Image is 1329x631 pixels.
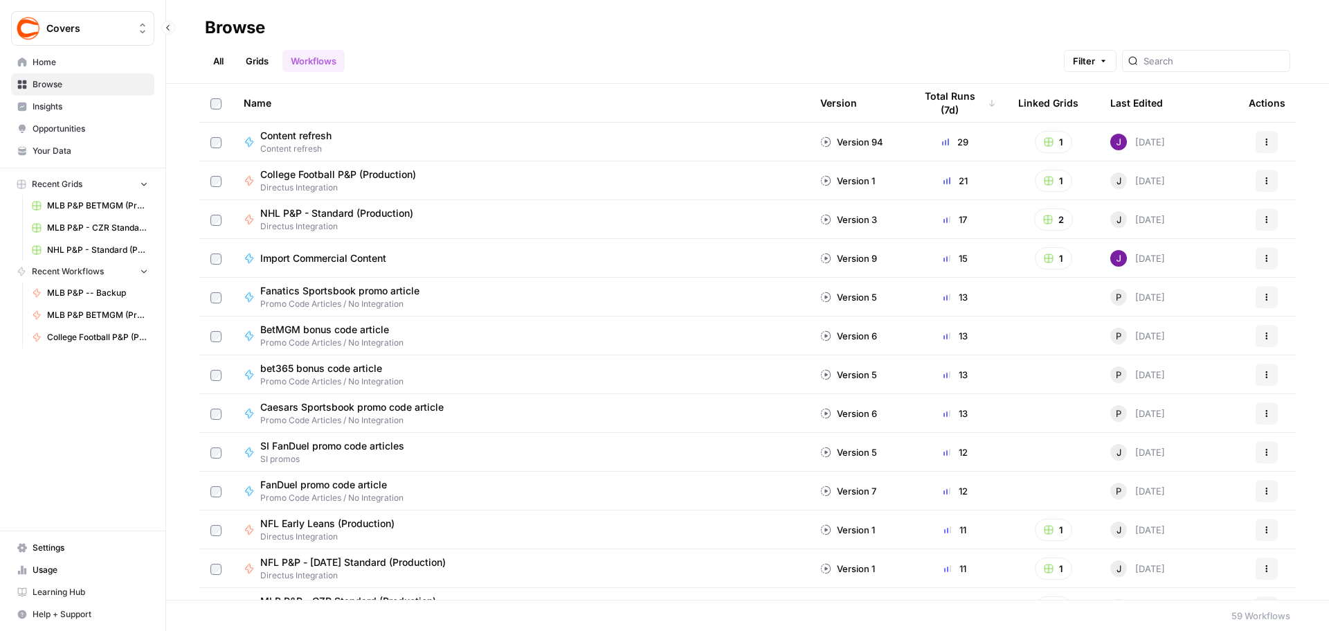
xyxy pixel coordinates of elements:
[46,21,130,35] span: Covers
[820,213,877,226] div: Version 3
[11,118,154,140] a: Opportunities
[820,84,857,122] div: Version
[11,261,154,282] button: Recent Workflows
[820,329,877,343] div: Version 6
[11,51,154,73] a: Home
[1064,50,1116,72] button: Filter
[244,206,798,233] a: NHL P&P - Standard (Production)Directus Integration
[260,220,424,233] span: Directus Integration
[1110,366,1165,383] div: [DATE]
[1116,329,1121,343] span: P
[282,50,345,72] a: Workflows
[33,100,148,113] span: Insights
[260,556,446,569] span: NFL P&P - [DATE] Standard (Production)
[1035,558,1072,580] button: 1
[260,251,386,265] span: Import Commercial Content
[1110,250,1127,267] img: nj1ssy6o3lyd6ijko0eoja4aphzn
[47,287,148,299] span: MLB P&P -- Backup
[1110,444,1165,461] div: [DATE]
[244,556,798,582] a: NFL P&P - [DATE] Standard (Production)Directus Integration
[914,213,996,226] div: 17
[1116,174,1121,188] span: J
[260,492,404,504] span: Promo Code Articles / No Integration
[1110,599,1165,616] div: [DATE]
[1034,208,1073,231] button: 2
[1110,250,1165,267] div: [DATE]
[32,265,104,278] span: Recent Workflows
[820,445,877,459] div: Version 5
[914,135,996,149] div: 29
[820,523,875,537] div: Version 1
[26,326,154,348] a: College Football P&P (Production)
[260,206,413,220] span: NHL P&P - Standard (Production)
[26,217,154,239] a: MLB P&P - CZR Standard (Production) Grid
[47,222,148,234] span: MLB P&P - CZR Standard (Production) Grid
[260,375,404,388] span: Promo Code Articles / No Integration
[820,407,877,420] div: Version 6
[260,298,431,310] span: Promo Code Articles / No Integration
[11,559,154,581] a: Usage
[47,199,148,212] span: MLB P&P BETMGM (Production) Grid
[260,569,457,582] span: Directus Integration
[33,78,148,91] span: Browse
[33,608,148,621] span: Help + Support
[244,323,798,349] a: BetMGM bonus code articlePromo Code Articles / No Integration
[260,439,404,453] span: SI FanDuel promo code articles
[820,562,875,576] div: Version 1
[11,11,154,46] button: Workspace: Covers
[914,562,996,576] div: 11
[1073,54,1095,68] span: Filter
[244,284,798,310] a: Fanatics Sportsbook promo articlePromo Code Articles / No Integration
[16,16,41,41] img: Covers Logo
[260,517,395,531] span: NFL Early Leans (Production)
[1110,84,1163,122] div: Last Edited
[260,531,406,543] span: Directus Integration
[1116,407,1121,420] span: P
[33,542,148,554] span: Settings
[914,407,996,420] div: 13
[11,73,154,96] a: Browse
[260,337,404,349] span: Promo Code Articles / No Integration
[26,304,154,326] a: MLB P&P BETMGM (Production)
[1018,84,1078,122] div: Linked Grids
[244,400,798,427] a: Caesars Sportsbook promo code articlePromo Code Articles / No Integration
[914,84,996,122] div: Total Runs (7d)
[1110,134,1165,150] div: [DATE]
[11,603,154,625] button: Help + Support
[1249,84,1285,122] div: Actions
[244,168,798,194] a: College Football P&P (Production)Directus Integration
[244,362,798,388] a: bet365 bonus code articlePromo Code Articles / No Integration
[820,368,877,382] div: Version 5
[260,478,392,492] span: FanDuel promo code article
[237,50,277,72] a: Grids
[260,453,415,465] span: SI promos
[26,239,154,261] a: NHL P&P - Standard (Production) Grid (1)
[914,329,996,343] div: 13
[1035,170,1072,192] button: 1
[260,181,427,194] span: Directus Integration
[47,244,148,256] span: NHL P&P - Standard (Production) Grid (1)
[914,174,996,188] div: 21
[244,517,798,543] a: NFL Early Leans (Production)Directus Integration
[820,290,877,304] div: Version 5
[33,56,148,69] span: Home
[914,445,996,459] div: 12
[260,400,444,414] span: Caesars Sportsbook promo code article
[914,484,996,498] div: 12
[1110,289,1165,305] div: [DATE]
[26,195,154,217] a: MLB P&P BETMGM (Production) Grid
[1116,445,1121,459] span: J
[1035,519,1072,541] button: 1
[33,145,148,157] span: Your Data
[244,251,798,265] a: Import Commercial Content
[260,143,343,155] span: Content refresh
[205,50,232,72] a: All
[1110,560,1165,577] div: [DATE]
[11,96,154,118] a: Insights
[1110,172,1165,189] div: [DATE]
[1110,522,1165,538] div: [DATE]
[914,251,996,265] div: 15
[1110,483,1165,499] div: [DATE]
[260,284,419,298] span: Fanatics Sportsbook promo article
[820,174,875,188] div: Version 1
